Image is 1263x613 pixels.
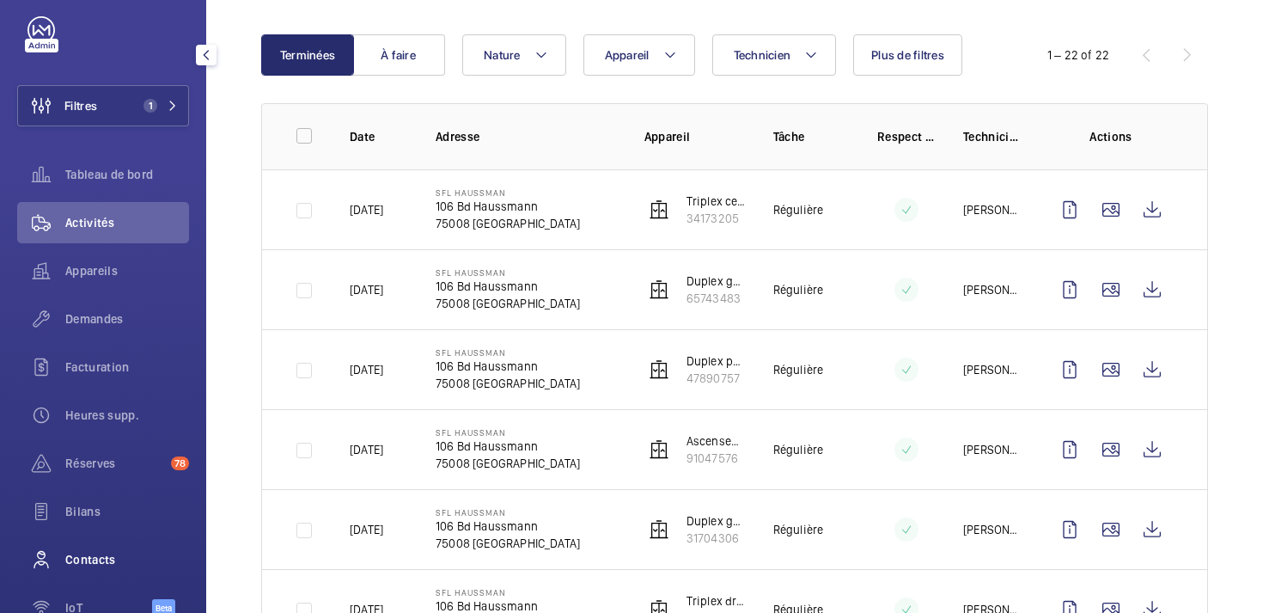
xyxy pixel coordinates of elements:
[773,128,850,145] p: Tâche
[436,375,580,392] p: 75008 [GEOGRAPHIC_DATA]
[436,438,580,455] p: 106 Bd Haussmann
[686,432,746,450] p: Ascenseur de charge
[649,199,669,220] img: elevator.svg
[686,592,746,610] p: Triplex droite
[686,290,746,307] p: 65743483
[436,187,580,198] p: SFL Haussman
[773,281,824,298] p: Régulière
[65,407,189,424] span: Heures supp.
[436,267,580,278] p: SFL Haussman
[350,201,383,218] p: [DATE]
[583,34,695,76] button: Appareil
[686,370,746,387] p: 47890757
[462,34,566,76] button: Nature
[484,48,521,62] span: Nature
[877,128,936,145] p: Respect délai
[649,359,669,380] img: elevator.svg
[734,48,791,62] span: Technicien
[436,455,580,472] p: 75008 [GEOGRAPHIC_DATA]
[261,34,354,76] button: Terminées
[436,128,617,145] p: Adresse
[65,262,189,279] span: Appareils
[350,281,383,298] p: [DATE]
[773,361,824,378] p: Régulière
[436,198,580,215] p: 106 Bd Haussmann
[871,48,944,62] span: Plus de filtres
[350,441,383,458] p: [DATE]
[686,530,746,547] p: 31704306
[350,361,383,378] p: [DATE]
[436,587,580,598] p: SFL Haussman
[436,215,580,232] p: 75008 [GEOGRAPHIC_DATA]
[436,278,580,295] p: 106 Bd Haussmann
[853,34,962,76] button: Plus de filtres
[686,450,746,467] p: 91047576
[686,352,746,370] p: Duplex parking Droite
[350,128,408,145] p: Date
[773,521,824,538] p: Régulière
[773,441,824,458] p: Régulière
[143,99,157,113] span: 1
[64,97,97,114] span: Filtres
[65,310,189,328] span: Demandes
[712,34,837,76] button: Technicien
[963,281,1022,298] p: [PERSON_NAME]
[436,518,580,535] p: 106 Bd Haussmann
[1047,46,1109,64] div: 1 – 22 of 22
[171,457,189,470] span: 78
[963,201,1022,218] p: [PERSON_NAME]
[963,361,1022,378] p: [PERSON_NAME]
[1049,128,1173,145] p: Actions
[649,439,669,460] img: elevator.svg
[352,34,445,76] button: À faire
[350,521,383,538] p: [DATE]
[686,512,746,530] p: Duplex gauche Parking
[436,427,580,438] p: SFL Haussman
[436,507,580,518] p: SFL Haussman
[65,359,189,376] span: Facturation
[65,455,164,472] span: Réserves
[686,193,746,210] p: Triplex centre
[17,85,189,126] button: Filtres1
[773,201,824,218] p: Régulière
[644,128,746,145] p: Appareil
[605,48,650,62] span: Appareil
[649,279,669,300] img: elevator.svg
[65,214,189,231] span: Activités
[686,273,746,290] p: Duplex gauche Accueil
[963,521,1022,538] p: [PERSON_NAME]
[963,441,1022,458] p: [PERSON_NAME]
[436,358,580,375] p: 106 Bd Haussmann
[436,347,580,358] p: SFL Haussman
[649,519,669,540] img: elevator.svg
[436,295,580,312] p: 75008 [GEOGRAPHIC_DATA]
[686,210,746,227] p: 34173205
[65,503,189,520] span: Bilans
[436,535,580,552] p: 75008 [GEOGRAPHIC_DATA]
[65,166,189,183] span: Tableau de bord
[65,551,189,568] span: Contacts
[963,128,1022,145] p: Technicien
